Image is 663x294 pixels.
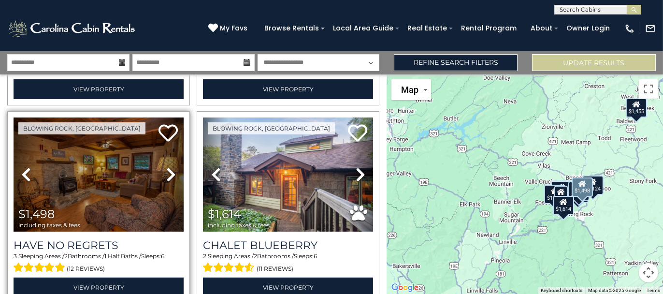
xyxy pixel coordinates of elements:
span: including taxes & fees [208,222,270,228]
span: 3 [14,252,17,260]
span: Map [401,85,418,95]
span: My Favs [220,23,247,33]
div: $1,498 [572,177,593,197]
a: About [526,21,557,36]
span: 1 Half Baths / [104,252,141,260]
div: $1,124 [582,176,604,195]
div: $1,614 [553,196,574,215]
img: thumbnail_163264741.jpeg [203,118,373,232]
a: Rental Program [456,21,521,36]
a: Owner Login [562,21,615,36]
span: 2 [64,252,68,260]
div: $1,854 [568,181,590,201]
button: Keyboard shortcuts [541,287,582,294]
span: $1,498 [18,207,55,221]
a: Have No Regrets [14,239,184,252]
a: Local Area Guide [328,21,398,36]
img: phone-regular-white.png [624,23,635,34]
a: Open this area in Google Maps (opens a new window) [389,281,421,294]
button: Change map style [391,79,431,100]
div: $1,455 [626,98,647,118]
div: $1,224 [551,181,572,200]
span: 2 [254,252,257,260]
a: Blowing Rock, [GEOGRAPHIC_DATA] [208,122,335,134]
a: My Favs [208,23,250,34]
span: (12 reviews) [67,263,105,275]
span: 2 [203,252,206,260]
button: Toggle fullscreen view [639,79,658,99]
span: including taxes & fees [18,222,80,228]
span: $1,614 [208,207,241,221]
a: Add to favorites [348,123,367,144]
a: View Property [14,79,184,99]
a: View Property [203,79,373,99]
a: Browse Rentals [259,21,324,36]
a: Blowing Rock, [GEOGRAPHIC_DATA] [18,122,145,134]
div: Sleeping Areas / Bathrooms / Sleeps: [14,252,184,275]
a: Real Estate [403,21,452,36]
img: Google [389,281,421,294]
button: Map camera controls [639,263,658,282]
span: 6 [161,252,164,260]
a: Terms [647,288,660,293]
a: Chalet Blueberry [203,239,373,252]
a: Add to favorites [159,123,178,144]
img: thumbnail_163269694.jpeg [14,118,184,232]
img: mail-regular-white.png [645,23,656,34]
a: Refine Search Filters [394,54,518,71]
div: $1,496 [544,185,565,204]
button: Update Results [532,54,656,71]
div: Sleeping Areas / Bathrooms / Sleeps: [203,252,373,275]
span: 6 [314,252,317,260]
img: White-1-2.png [7,19,138,38]
span: Map data ©2025 Google [588,288,641,293]
span: (11 reviews) [257,263,293,275]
